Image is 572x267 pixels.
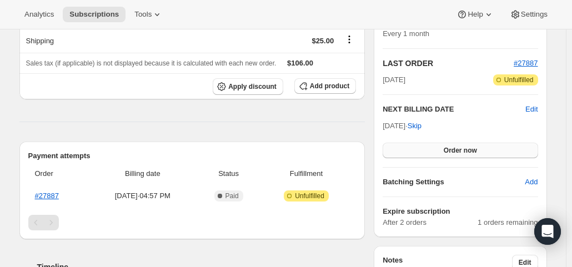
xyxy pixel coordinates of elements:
button: Subscriptions [63,7,126,22]
div: Open Intercom Messenger [534,218,561,245]
span: Settings [521,10,548,19]
span: [DATE] · 04:57 PM [91,190,194,201]
h6: Expire subscription [383,206,538,217]
span: Billing date [91,168,194,179]
button: #27887 [514,58,538,69]
span: Every 1 month [383,29,429,38]
h6: Batching Settings [383,177,525,188]
span: Help [468,10,483,19]
button: Shipping actions [340,33,358,46]
button: Settings [503,7,554,22]
th: Order [28,162,88,186]
span: After 2 orders [383,217,478,228]
span: Fulfillment [263,168,349,179]
button: Add product [294,78,356,94]
span: 1 orders remaining [478,217,538,228]
span: $106.00 [287,59,313,67]
nav: Pagination [28,215,357,230]
h2: LAST ORDER [383,58,514,69]
button: Help [450,7,500,22]
button: Analytics [18,7,61,22]
span: Analytics [24,10,54,19]
span: Add [525,177,538,188]
button: Skip [401,117,428,135]
span: Unfulfilled [295,192,324,200]
button: Order now [383,143,538,158]
th: Shipping [19,28,224,53]
h2: NEXT BILLING DATE [383,104,525,115]
span: Sales tax (if applicable) is not displayed because it is calculated with each new order. [26,59,277,67]
h2: Payment attempts [28,150,357,162]
span: Tools [134,10,152,19]
button: Tools [128,7,169,22]
span: Apply discount [228,82,277,91]
span: Subscriptions [69,10,119,19]
span: Status [200,168,256,179]
a: #27887 [514,59,538,67]
button: Apply discount [213,78,283,95]
span: Edit [519,258,531,267]
button: Add [518,173,544,191]
span: Order now [444,146,477,155]
span: $25.00 [312,37,334,45]
span: [DATE] [383,74,405,85]
a: #27887 [35,192,59,200]
span: Unfulfilled [504,75,534,84]
span: Add product [310,82,349,90]
span: Skip [408,120,422,132]
span: Paid [225,192,239,200]
button: Edit [525,104,538,115]
span: [DATE] · [383,122,422,130]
